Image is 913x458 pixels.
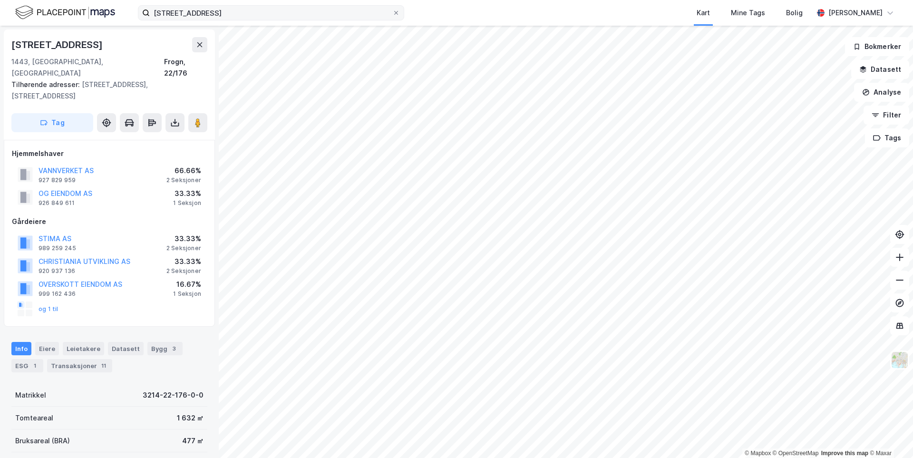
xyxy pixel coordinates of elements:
[47,359,112,372] div: Transaksjoner
[63,342,104,355] div: Leietakere
[166,244,201,252] div: 2 Seksjoner
[39,290,76,298] div: 999 162 436
[166,256,201,267] div: 33.33%
[177,412,204,424] div: 1 632 ㎡
[39,267,75,275] div: 920 937 136
[35,342,59,355] div: Eiere
[173,188,201,199] div: 33.33%
[851,60,909,79] button: Datasett
[786,7,803,19] div: Bolig
[11,342,31,355] div: Info
[30,361,39,370] div: 1
[143,390,204,401] div: 3214-22-176-0-0
[164,56,207,79] div: Frogn, 22/176
[828,7,883,19] div: [PERSON_NAME]
[891,351,909,369] img: Z
[15,412,53,424] div: Tomteareal
[108,342,144,355] div: Datasett
[12,148,207,159] div: Hjemmelshaver
[12,216,207,227] div: Gårdeiere
[11,56,164,79] div: 1443, [GEOGRAPHIC_DATA], [GEOGRAPHIC_DATA]
[745,450,771,457] a: Mapbox
[147,342,183,355] div: Bygg
[15,4,115,21] img: logo.f888ab2527a4732fd821a326f86c7f29.svg
[39,199,75,207] div: 926 849 611
[773,450,819,457] a: OpenStreetMap
[11,80,82,88] span: Tilhørende adresser:
[166,176,201,184] div: 2 Seksjoner
[731,7,765,19] div: Mine Tags
[11,37,105,52] div: [STREET_ADDRESS]
[11,79,200,102] div: [STREET_ADDRESS], [STREET_ADDRESS]
[854,83,909,102] button: Analyse
[39,244,76,252] div: 989 259 245
[173,199,201,207] div: 1 Seksjon
[11,113,93,132] button: Tag
[150,6,392,20] input: Søk på adresse, matrikkel, gårdeiere, leietakere eller personer
[169,344,179,353] div: 3
[15,390,46,401] div: Matrikkel
[821,450,868,457] a: Improve this map
[182,435,204,447] div: 477 ㎡
[865,412,913,458] iframe: Chat Widget
[697,7,710,19] div: Kart
[173,279,201,290] div: 16.67%
[173,290,201,298] div: 1 Seksjon
[39,176,76,184] div: 927 829 959
[864,106,909,125] button: Filter
[865,412,913,458] div: Kontrollprogram for chat
[166,165,201,176] div: 66.66%
[15,435,70,447] div: Bruksareal (BRA)
[865,128,909,147] button: Tags
[845,37,909,56] button: Bokmerker
[11,359,43,372] div: ESG
[166,233,201,244] div: 33.33%
[99,361,108,370] div: 11
[166,267,201,275] div: 2 Seksjoner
